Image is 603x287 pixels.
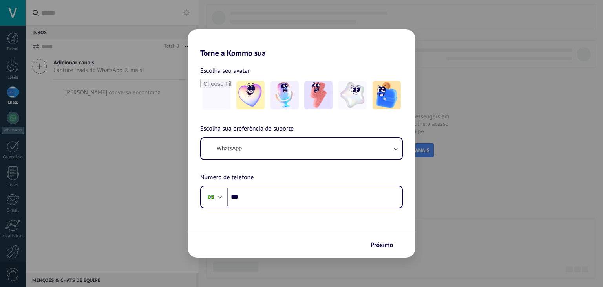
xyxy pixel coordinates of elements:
[188,29,415,58] h2: Torne a Kommo sua
[201,138,402,159] button: WhatsApp
[200,173,254,183] span: Número de telefone
[203,189,218,205] div: Brazil: + 55
[217,145,242,153] span: WhatsApp
[304,81,333,109] img: -3.jpeg
[200,66,250,76] span: Escolha seu avatar
[200,124,294,134] span: Escolha sua preferência de suporte
[236,81,265,109] img: -1.jpeg
[373,81,401,109] img: -5.jpeg
[367,238,404,252] button: Próximo
[371,242,393,248] span: Próximo
[338,81,367,109] img: -4.jpeg
[270,81,299,109] img: -2.jpeg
